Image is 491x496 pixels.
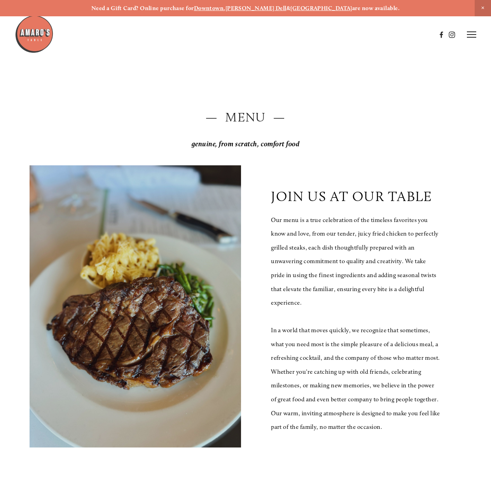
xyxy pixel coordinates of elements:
[352,5,400,12] strong: are now available.
[192,140,300,148] em: genuine, from scratch, comfort food
[15,15,54,54] img: Amaro's Table
[271,323,440,434] p: In a world that moves quickly, we recognize that sometimes, what you need most is the simple plea...
[30,108,461,127] h2: — Menu —
[225,5,287,12] a: [PERSON_NAME] Dell
[271,188,432,205] p: join us at our table
[271,213,440,310] p: Our menu is a true celebration of the timeless favorites you know and love, from our tender, juic...
[287,5,290,12] strong: &
[224,5,225,12] strong: ,
[194,5,224,12] a: Downtown
[290,5,352,12] a: [GEOGRAPHIC_DATA]
[91,5,194,12] strong: Need a Gift Card? Online purchase for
